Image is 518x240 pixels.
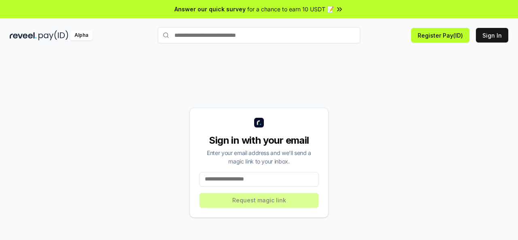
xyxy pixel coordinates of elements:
div: Sign in with your email [200,134,318,147]
img: pay_id [38,30,68,40]
div: Alpha [70,30,93,40]
img: reveel_dark [10,30,37,40]
span: Answer our quick survey [174,5,246,13]
div: Enter your email address and we’ll send a magic link to your inbox. [200,149,318,166]
button: Sign In [476,28,508,42]
img: logo_small [254,118,264,127]
span: for a chance to earn 10 USDT 📝 [247,5,334,13]
button: Register Pay(ID) [411,28,469,42]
